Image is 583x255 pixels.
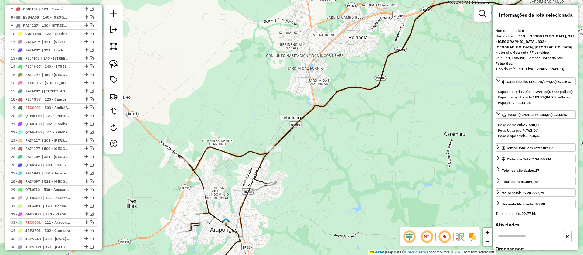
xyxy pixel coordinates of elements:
[11,81,41,85] span: 16 -
[496,34,574,49] strong: 110 - [GEOGRAPHIC_DATA], 111 - [GEOGRAPHIC_DATA], 302 - [GEOGRAPHIC_DATA]/[GEOGRAPHIC_DATA]
[84,89,88,93] em: Alterar sequência das rotas
[43,236,71,242] span: 320 - Primeiro de Maio, 321 - Sertanópolis
[496,211,576,216] div: Total hectolitro:
[84,64,88,68] em: Alterar sequência das rotas
[90,212,94,216] em: Visualizar rota
[11,171,40,175] span: 27 -
[498,89,573,95] div: Capacidade do veículo:
[25,236,41,241] span: JBP9G64
[39,23,67,28] span: 130 - Tamarana, 130 - Tamarana 2, 131 - Londrina Sul
[42,154,70,160] span: 321 - Sertanópolis, 330 - Rancho Alegre, 331 - Sertaneja
[84,212,88,216] em: Alterar sequência das rotas
[11,40,40,44] span: 11 -
[496,120,576,141] div: Peso: (4.761,67/7.680,00) 62,00%
[521,211,536,216] strong: 29,77 hL
[496,222,576,228] h4: Atividades
[25,138,40,143] span: RAI4117
[84,15,88,19] em: Alterar sequência das rotas
[483,228,492,237] a: Zoom in
[496,155,576,163] a: Distância Total:124,60 KM
[11,31,41,36] span: 10 -
[107,90,120,103] a: Criar rota
[90,229,94,232] em: Visualizar rota
[39,6,67,12] span: 120 - Cambé, 122 - Londrina Oeste 3, 131 - Londrina Sul, 140 - Londrina Norte 3, 150 - Londrina L...
[84,23,88,27] em: Alterar sequência das rotas
[11,15,39,19] span: 8 -
[90,179,94,183] em: Visualizar rota
[84,245,88,249] em: Alterar sequência das rotas
[533,157,551,161] span: 124,60 KM
[535,168,539,173] strong: 17
[25,72,40,77] span: RAI4197
[90,220,94,224] em: Visualizar rota
[90,204,94,208] em: Visualizar rota
[84,171,88,175] em: Alterar sequência das rotas
[25,56,39,60] span: RLJ4I07
[43,121,71,127] span: 502 - Cambará, 503 - Andirá/Barra do Jacaré, 511 - BANDEIRANTES 2, 511 - Bandeirantes
[43,113,71,119] span: 201 - Cornélio Procópio, 513 - 2 Sta. Mariana, 513 -3 Quinzonópolis/ Panema
[11,48,40,52] span: 12 -
[11,97,41,102] span: 18 -
[496,28,576,33] div: Número da rota:
[23,7,38,11] span: CSI8J92
[84,73,88,76] em: Alterar sequência das rotas
[109,92,118,101] img: Criar rota
[42,220,70,225] span: 111 - Arapongas
[11,146,40,151] span: 24 -
[25,179,40,184] span: RAI4097
[90,32,94,35] em: Visualizar rota
[496,55,576,66] div: Veículo:
[521,191,544,195] strong: R$ 28.889,77
[498,133,573,139] div: Peso disponível:
[420,229,434,244] span: Ocultar NR
[496,245,576,252] label: Ordenar por:
[496,66,576,72] div: Tipo do veículo:
[23,15,39,19] span: EVU4A08
[496,87,576,108] div: Capacidade: (182,75/294,00) 62,16%
[468,232,477,242] img: Exibir/Ocultar setores
[41,56,69,61] span: 140 - Londrina Norte 3, 141 - Londrina Norte 2
[90,171,94,175] em: Visualizar rota
[84,130,88,134] em: Alterar sequência das rotas
[42,80,70,86] span: 701 - Shoppinh Royal, 900 - Centro 2, 901 - Centro
[25,48,40,52] span: RAI4297
[90,196,94,199] em: Visualizar rota
[90,146,94,150] em: Visualizar rota
[84,196,88,199] em: Alterar sequência das rotas
[84,40,88,43] em: Alterar sequência das rotas
[11,23,38,28] span: 9 -
[42,105,70,110] span: 503 - Andirá/Barra do Jacaré, 513 - 2 Sta. Mariana
[11,113,42,118] span: 20 -
[84,204,88,208] em: Alterar sequência das rotas
[25,64,41,69] span: RLJ4H97
[90,89,94,93] em: Visualizar rota
[84,97,88,101] em: Alterar sequência das rotas
[11,212,42,216] span: 32 -
[84,81,88,84] em: Alterar sequência das rotas
[519,100,531,105] strong: 111,25
[41,187,69,192] span: 530 - Apucarana Interior, 531 - Apucarana Sul, 532 - Apucarana Centro, 533 - Apucarana
[11,220,41,225] span: 33 -
[90,138,94,142] em: Visualizar rota
[107,7,120,21] a: Nova sessão e pesquisa
[42,39,70,45] span: 121 - Londrina Oeste 2, 704 - Shopping Catuai, 900 - Centro 2, 901 - Centro
[107,23,120,37] a: Exportar sessão
[496,166,576,174] a: Total de atividades:17
[483,237,492,246] a: Zoom out
[523,128,538,133] strong: 4.761,67
[25,113,42,118] span: QTM6510
[25,89,40,93] span: RAI4207
[109,60,118,69] img: Selecionar atividades - laço
[526,179,538,184] strong: 554,00
[42,171,70,176] span: 501 - Jacarezinho, 502 - Cambará
[84,32,88,35] em: Alterar sequência das rotas
[84,237,88,240] em: Alterar sequência das rotas
[90,130,94,134] em: Visualizar rota
[90,163,94,167] em: Visualizar rota
[11,7,38,11] span: 7 -
[84,220,88,224] em: Alterar sequência das rotas
[25,204,41,208] span: BCD4D50
[25,31,41,36] span: CUA1E46
[84,48,88,52] em: Alterar sequência das rotas
[11,163,42,167] span: 26 -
